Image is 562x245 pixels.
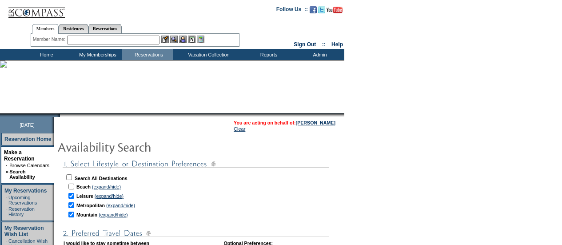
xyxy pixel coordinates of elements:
img: View [170,36,178,43]
b: Search All Destinations [75,176,128,181]
td: Follow Us :: [276,5,308,16]
a: (expand/hide) [92,184,121,189]
td: Vacation Collection [173,49,242,60]
b: Beach [76,184,91,189]
a: Members [32,24,59,34]
a: Clear [234,126,245,132]
a: [PERSON_NAME] [296,120,335,125]
b: Mountain [76,212,97,217]
a: Browse Calendars [9,163,49,168]
td: · [6,206,8,217]
a: Reservation Home [4,136,51,142]
a: Make a Reservation [4,149,35,162]
span: :: [322,41,326,48]
img: Reservations [188,36,195,43]
span: [DATE] [20,122,35,128]
a: Reservation History [8,206,35,217]
b: » [6,169,8,174]
b: Metropolitan [76,203,105,208]
a: Follow us on Twitter [318,9,325,14]
a: Help [331,41,343,48]
a: My Reservations [4,188,47,194]
td: · [6,195,8,205]
img: promoShadowLeftCorner.gif [57,113,60,117]
td: Home [20,49,71,60]
td: My Memberships [71,49,122,60]
a: (expand/hide) [95,193,124,199]
td: · [6,163,8,168]
span: You are acting on behalf of: [234,120,335,125]
a: Residences [59,24,88,33]
a: Subscribe to our YouTube Channel [327,9,343,14]
img: pgTtlAvailabilitySearch.gif [57,138,235,156]
img: Impersonate [179,36,187,43]
img: Become our fan on Facebook [310,6,317,13]
a: My Reservation Wish List [4,225,44,237]
img: Follow us on Twitter [318,6,325,13]
td: Admin [293,49,344,60]
b: Leisure [76,193,93,199]
div: Member Name: [33,36,67,43]
img: b_calculator.gif [197,36,204,43]
a: Become our fan on Facebook [310,9,317,14]
img: b_edit.gif [161,36,169,43]
a: Sign Out [294,41,316,48]
a: (expand/hide) [106,203,135,208]
td: Reports [242,49,293,60]
a: Search Availability [9,169,35,180]
img: blank.gif [60,113,61,117]
a: (expand/hide) [99,212,128,217]
td: Reservations [122,49,173,60]
a: Upcoming Reservations [8,195,37,205]
img: Subscribe to our YouTube Channel [327,7,343,13]
a: Reservations [88,24,122,33]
